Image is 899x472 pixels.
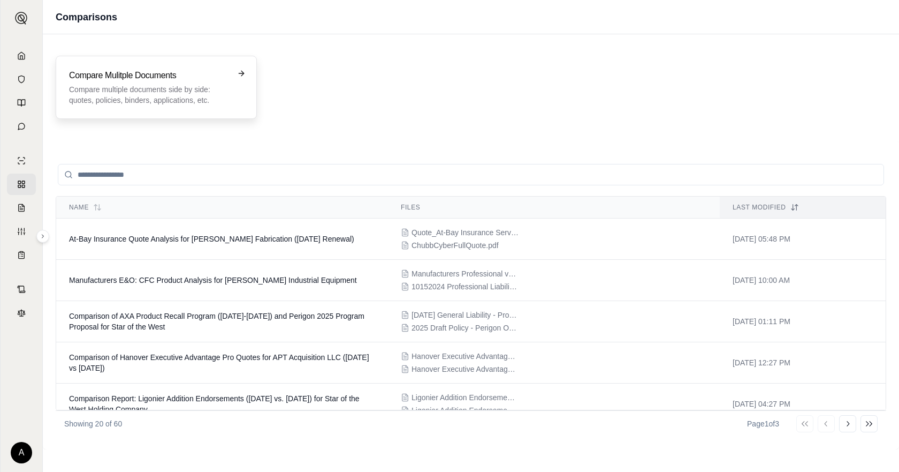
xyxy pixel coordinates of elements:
a: Claim Coverage [7,197,36,219]
span: Comparison Report: Ligonier Addition Endorsements (July 14, 2025 vs. August 22, 2025) for Star of... [69,394,360,414]
td: [DATE] 01:11 PM [720,301,886,342]
h1: Comparisons [56,10,117,25]
h3: Compare Mulitple Documents [69,69,228,82]
div: Last modified [733,203,873,212]
td: [DATE] 10:00 AM [720,260,886,301]
span: Comparison of Hanover Executive Advantage Pro Quotes for APT Acquisition LLC (September 2025 vs M... [69,353,369,372]
span: ChubbCyberFullQuote.pdf [412,240,499,251]
p: Showing 20 of 60 [64,418,122,429]
a: Single Policy [7,150,36,171]
a: Policy Comparisons [7,174,36,195]
button: Expand sidebar [36,230,49,243]
span: Manufacturers Professional v1.0 - CFC 2025 Option.Pdf [412,268,519,279]
img: Expand sidebar [15,12,28,25]
a: Prompt Library [7,92,36,114]
span: Ligonier Addition Endorsement- 8.22.2.pdf [412,405,519,416]
span: 10152024 Professional Liability - Manufacturer's Liablility Policy - Insd Copy.pdf [412,281,519,292]
span: 2025 Draft Policy - Perigon Option.pdf [412,323,519,333]
span: Hanover Executive Advantage Proposal.pdf [412,351,519,362]
div: Name [69,203,375,212]
a: Home [7,45,36,66]
a: Contract Analysis [7,279,36,300]
a: Legal Search Engine [7,302,36,324]
a: Documents Vault [7,69,36,90]
div: Page 1 of 3 [747,418,779,429]
span: Ligonier Addition Endorsement- 7.14.pdf [412,392,519,403]
p: Compare multiple documents side by side: quotes, policies, binders, applications, etc. [69,84,228,106]
td: [DATE] 12:27 PM [720,342,886,384]
a: Custom Report [7,221,36,242]
a: Coverage Table [7,244,36,266]
span: Quote_At-Bay Insurance Services, LLC_Powell Fabrication &.pdf [412,227,519,238]
a: Chat [7,116,36,137]
span: 2024.10.01 General Liability - Product Recall Policy - Insd Copy.pdf [412,310,519,320]
span: Manufacturers E&O: CFC Product Analysis for Powell Industrial Equipment [69,276,357,284]
td: [DATE] 04:27 PM [720,384,886,425]
span: Hanover Executive Advantage Proposal - March Version.pdf [412,364,519,374]
span: At-Bay Insurance Quote Analysis for Powell Fabrication (10/15/2025 Renewal) [69,235,354,243]
th: Files [388,197,720,219]
button: Expand sidebar [11,8,32,29]
span: Comparison of AXA Product Recall Program (2024-2025) and Perigon 2025 Program Proposal for Star o... [69,312,364,331]
div: A [11,442,32,463]
td: [DATE] 05:48 PM [720,219,886,260]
